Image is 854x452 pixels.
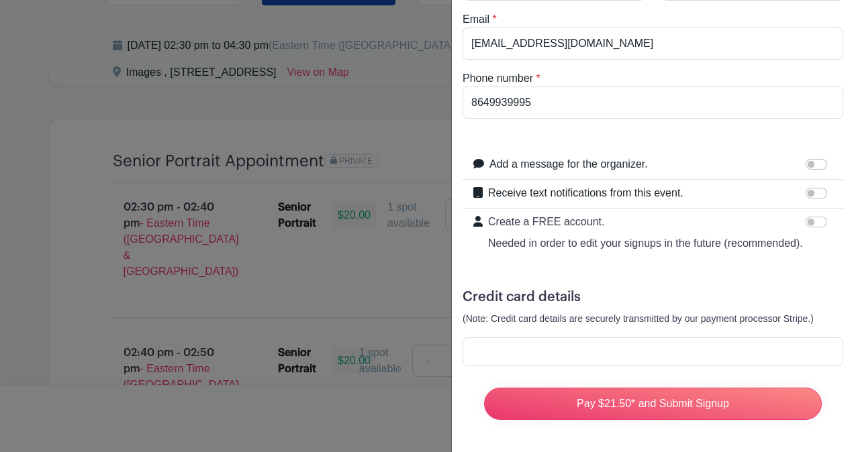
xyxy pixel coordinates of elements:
[471,345,835,358] iframe: Secure card payment input frame
[463,70,533,87] label: Phone number
[488,214,803,230] p: Create a FREE account.
[488,235,803,251] p: Needed in order to edit your signups in the future (recommended).
[488,185,683,201] label: Receive text notifications from this event.
[463,313,814,324] small: (Note: Credit card details are securely transmitted by our payment processor Stripe.)
[463,289,843,305] h5: Credit card details
[484,388,822,420] input: Pay $21.50* and Submit Signup
[463,11,489,27] label: Email
[489,156,648,172] label: Add a message for the organizer.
